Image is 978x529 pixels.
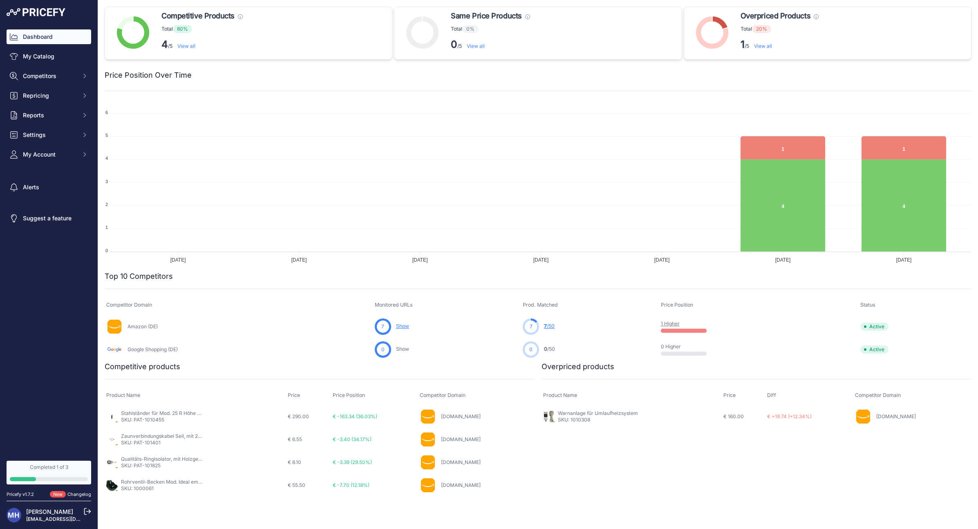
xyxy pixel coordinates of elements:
[333,413,377,419] span: € -163.34 (36.03%)
[530,323,533,330] span: 7
[105,202,108,207] tspan: 2
[860,323,888,331] span: Active
[654,257,670,263] tspan: [DATE]
[523,302,558,308] span: Prod. Matched
[161,38,168,50] strong: 4
[441,413,481,419] a: [DOMAIN_NAME]
[441,436,481,442] a: [DOMAIN_NAME]
[23,92,76,100] span: Repricing
[67,491,91,497] a: Changelog
[291,257,307,263] tspan: [DATE]
[23,111,76,119] span: Reports
[451,38,457,50] strong: 0
[544,323,547,329] span: 7
[396,323,409,329] a: Show
[896,257,912,263] tspan: [DATE]
[375,302,413,308] span: Monitored URLs
[121,439,203,446] p: SKU: PAT-101401
[723,392,736,398] span: Price
[173,25,192,33] span: 80%
[288,413,309,419] span: € 290.00
[170,257,186,263] tspan: [DATE]
[288,459,301,465] span: € 8.10
[381,323,384,330] span: 7
[7,29,91,451] nav: Sidebar
[128,323,158,330] a: Amazon (DE)
[26,508,73,515] a: [PERSON_NAME]
[7,128,91,142] button: Settings
[7,88,91,103] button: Repricing
[105,179,108,184] tspan: 3
[7,180,91,195] a: Alerts
[121,433,290,439] a: Zaunverbindungskabel Seil, mit 2 Edelstahl-Seilklemmen (1 Stück / Pack)
[558,417,638,423] p: SKU: 1010308
[105,69,192,81] h2: Price Position Over Time
[741,38,745,50] strong: 1
[7,147,91,162] button: My Account
[333,392,365,398] span: Price Position
[288,436,302,442] span: € 6.55
[860,302,875,308] span: Status
[105,110,108,115] tspan: 6
[106,302,152,308] span: Competitor Domain
[723,413,744,419] span: € 160.00
[543,392,577,398] span: Product Name
[661,302,693,308] span: Price Position
[106,392,140,398] span: Product Name
[161,10,235,22] span: Competitive Products
[441,482,481,488] a: [DOMAIN_NAME]
[121,479,243,485] a: Rohrventil-Becken Mod. Ideal emaillierte Gussschale
[7,491,34,498] div: Pricefy v1.7.2
[876,413,916,419] a: [DOMAIN_NAME]
[105,225,108,230] tspan: 1
[441,459,481,465] a: [DOMAIN_NAME]
[333,436,372,442] span: € -3.40 (34.17%)
[420,392,466,398] span: Competitor Domain
[128,346,178,352] a: Google Shopping (DE)
[451,10,521,22] span: Same Price Products
[855,392,901,398] span: Competitor Domain
[23,131,76,139] span: Settings
[467,43,485,49] a: View all
[23,150,76,159] span: My Account
[7,8,65,16] img: Pricefy Logo
[288,392,300,398] span: Price
[451,38,530,51] p: /5
[741,10,810,22] span: Overpriced Products
[661,321,680,327] a: 1 Higher
[105,156,108,161] tspan: 4
[333,482,369,488] span: € -7.70 (12.18%)
[7,69,91,83] button: Competitors
[288,482,305,488] span: € 55.50
[775,257,791,263] tspan: [DATE]
[412,257,428,263] tspan: [DATE]
[381,346,385,353] span: 0
[121,462,203,469] p: SKU: PAT-101825
[105,133,108,138] tspan: 5
[741,38,819,51] p: /5
[161,38,243,51] p: /5
[661,343,713,350] p: 0 Higher
[396,346,409,352] a: Show
[462,25,479,33] span: 0%
[533,257,549,263] tspan: [DATE]
[860,345,888,354] span: Active
[767,413,812,419] span: € +19.74 (+12.34%)
[544,346,555,352] a: 0/50
[121,456,285,462] a: Qualitäts-Ringisolator, mit Holzgewinde, 6 mm Schaft (25 Stück / Pack)
[10,464,88,471] div: Completed 1 of 3
[121,485,203,492] p: SKU: 1000061
[333,459,372,465] span: € -3.39 (29.50%)
[529,346,533,353] span: 0
[542,361,614,372] h2: Overpriced products
[7,108,91,123] button: Reports
[26,516,112,522] a: [EMAIL_ADDRESS][DOMAIN_NAME]
[7,49,91,64] a: My Catalog
[741,25,819,33] p: Total
[752,25,771,33] span: 20%
[544,323,555,329] a: 7/50
[161,25,243,33] p: Total
[754,43,772,49] a: View all
[105,248,108,253] tspan: 0
[23,72,76,80] span: Competitors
